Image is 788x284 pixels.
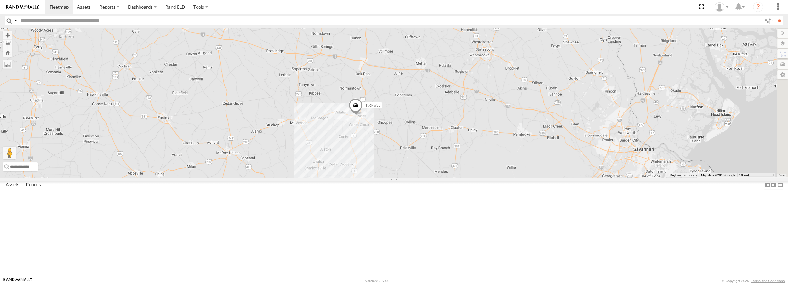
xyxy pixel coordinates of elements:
[722,279,785,283] div: © Copyright 2025 -
[670,173,697,177] button: Keyboard shortcuts
[23,181,44,190] label: Fences
[3,48,12,57] button: Zoom Home
[3,181,22,190] label: Assets
[751,279,785,283] a: Terms and Conditions
[762,16,776,25] label: Search Filter Options
[6,5,39,9] img: rand-logo.svg
[3,60,12,69] label: Measure
[777,181,783,190] label: Hide Summary Table
[779,174,785,176] a: Terms (opens in new tab)
[770,181,777,190] label: Dock Summary Table to the Right
[3,39,12,48] button: Zoom out
[3,278,32,284] a: Visit our Website
[365,279,389,283] div: Version: 307.00
[777,70,788,79] label: Map Settings
[737,173,775,177] button: Map Scale: 10 km per 77 pixels
[753,2,763,12] i: ?
[712,2,731,12] div: Jeff Whitson
[364,103,380,107] span: Truck #30
[3,147,16,159] button: Drag Pegman onto the map to open Street View
[3,31,12,39] button: Zoom in
[701,173,735,177] span: Map data ©2025 Google
[739,173,748,177] span: 10 km
[764,181,770,190] label: Dock Summary Table to the Left
[13,16,18,25] label: Search Query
